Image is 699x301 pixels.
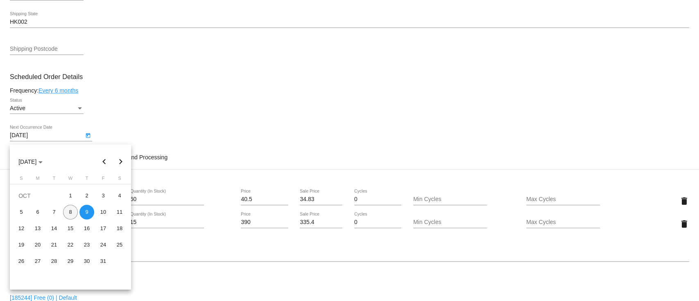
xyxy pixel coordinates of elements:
div: 30 [79,254,94,269]
div: 4 [112,188,127,203]
td: October 20, 2025 [29,237,46,253]
td: October 17, 2025 [95,220,111,237]
div: 2 [79,188,94,203]
div: 27 [30,254,45,269]
td: October 8, 2025 [62,204,79,220]
td: October 28, 2025 [46,253,62,269]
td: October 11, 2025 [111,204,128,220]
div: 23 [79,238,94,252]
td: October 25, 2025 [111,237,128,253]
button: Next month [113,154,129,170]
td: October 10, 2025 [95,204,111,220]
div: 8 [63,205,78,220]
td: October 22, 2025 [62,237,79,253]
td: October 2, 2025 [79,188,95,204]
td: October 1, 2025 [62,188,79,204]
td: October 19, 2025 [13,237,29,253]
td: October 16, 2025 [79,220,95,237]
td: October 5, 2025 [13,204,29,220]
td: October 23, 2025 [79,237,95,253]
div: 13 [30,221,45,236]
div: 10 [96,205,111,220]
td: October 6, 2025 [29,204,46,220]
td: October 15, 2025 [62,220,79,237]
div: 29 [63,254,78,269]
div: 7 [47,205,61,220]
div: 6 [30,205,45,220]
th: Saturday [111,176,128,184]
div: 9 [79,205,94,220]
div: 26 [14,254,29,269]
td: October 18, 2025 [111,220,128,237]
div: 28 [47,254,61,269]
td: October 13, 2025 [29,220,46,237]
td: October 3, 2025 [95,188,111,204]
div: 16 [79,221,94,236]
div: 12 [14,221,29,236]
div: 31 [96,254,111,269]
div: 18 [112,221,127,236]
div: 22 [63,238,78,252]
div: 25 [112,238,127,252]
th: Thursday [79,176,95,184]
div: 24 [96,238,111,252]
button: Previous month [96,154,113,170]
th: Tuesday [46,176,62,184]
button: Choose month and year [12,154,49,170]
th: Friday [95,176,111,184]
td: October 4, 2025 [111,188,128,204]
div: 14 [47,221,61,236]
td: October 12, 2025 [13,220,29,237]
td: October 21, 2025 [46,237,62,253]
div: 21 [47,238,61,252]
div: 11 [112,205,127,220]
span: [DATE] [18,158,43,165]
td: October 24, 2025 [95,237,111,253]
td: October 30, 2025 [79,253,95,269]
div: 1 [63,188,78,203]
td: October 29, 2025 [62,253,79,269]
div: 19 [14,238,29,252]
td: October 31, 2025 [95,253,111,269]
div: 5 [14,205,29,220]
td: OCT [13,188,62,204]
th: Sunday [13,176,29,184]
div: 20 [30,238,45,252]
td: October 26, 2025 [13,253,29,269]
div: 15 [63,221,78,236]
div: 3 [96,188,111,203]
td: October 14, 2025 [46,220,62,237]
td: October 27, 2025 [29,253,46,269]
td: October 9, 2025 [79,204,95,220]
div: 17 [96,221,111,236]
td: October 7, 2025 [46,204,62,220]
th: Monday [29,176,46,184]
th: Wednesday [62,176,79,184]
